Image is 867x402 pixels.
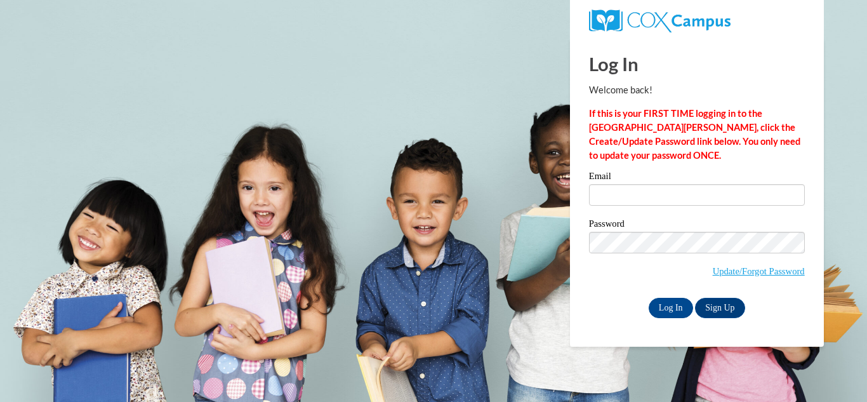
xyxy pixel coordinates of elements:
[589,51,805,77] h1: Log In
[713,266,805,276] a: Update/Forgot Password
[695,298,745,318] a: Sign Up
[589,108,800,161] strong: If this is your FIRST TIME logging in to the [GEOGRAPHIC_DATA][PERSON_NAME], click the Create/Upd...
[589,171,805,184] label: Email
[589,219,805,232] label: Password
[589,10,731,32] img: COX Campus
[649,298,693,318] input: Log In
[589,83,805,97] p: Welcome back!
[589,15,731,25] a: COX Campus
